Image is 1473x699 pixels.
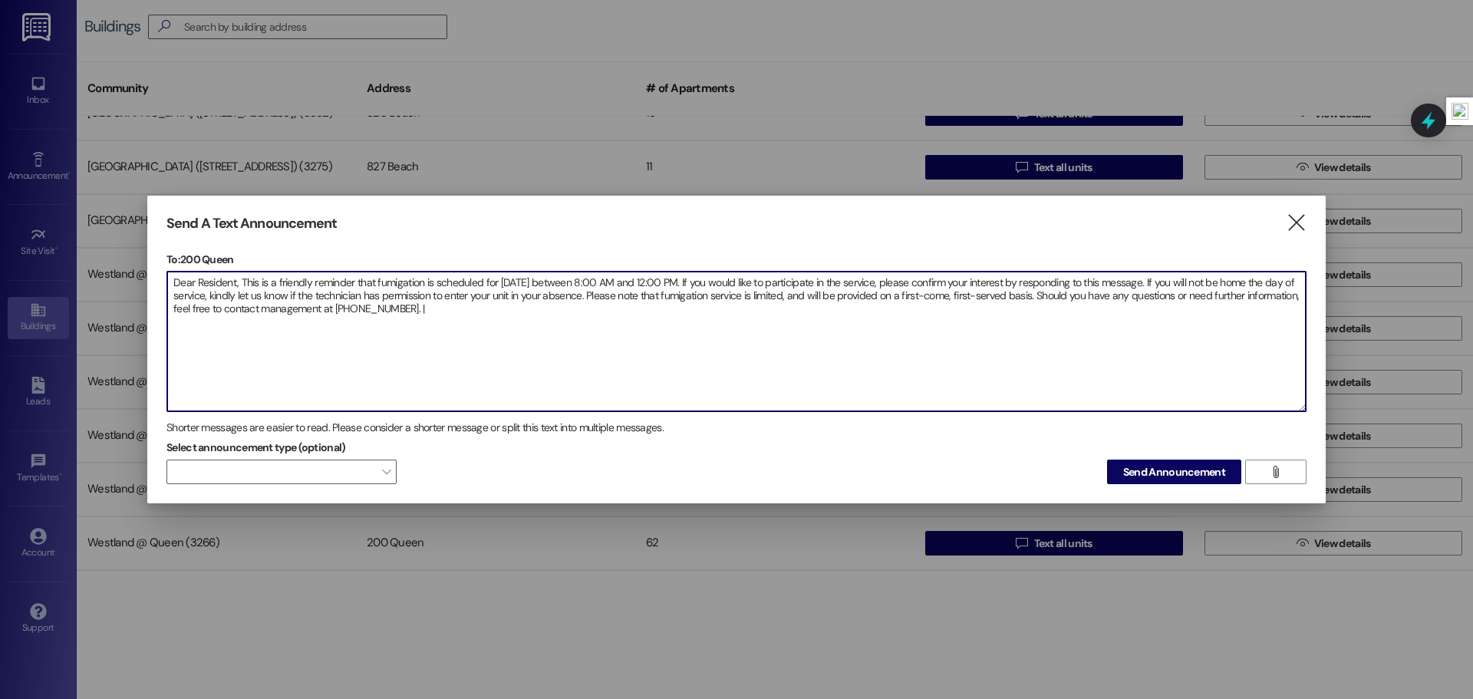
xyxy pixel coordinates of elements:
[166,420,1307,436] div: Shorter messages are easier to read. Please consider a shorter message or split this text into mu...
[166,215,337,232] h3: Send A Text Announcement
[1123,464,1225,480] span: Send Announcement
[1270,466,1281,478] i: 
[167,272,1306,411] textarea: Dear Resident, This is a friendly reminder that fumigation is scheduled for [DATE] between 8:00 A...
[166,252,1307,267] p: To: 200 Queen
[1107,460,1241,484] button: Send Announcement
[1286,215,1307,231] i: 
[166,436,346,460] label: Select announcement type (optional)
[166,271,1307,412] div: Dear Resident, This is a friendly reminder that fumigation is scheduled for [DATE] between 8:00 A...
